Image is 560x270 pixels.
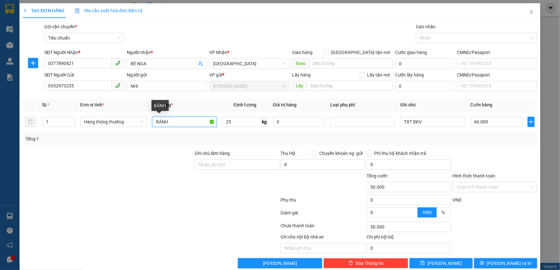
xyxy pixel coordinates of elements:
[474,258,537,268] button: printer[PERSON_NAME] và In
[262,117,268,127] span: kg
[43,16,71,21] strong: 1900 633 614
[528,119,534,124] span: plus
[127,71,207,78] div: Người gửi
[3,4,19,20] img: logo
[356,260,383,267] span: Xóa Thông tin
[48,33,120,43] span: Tiêu chuẩn
[470,102,493,107] span: Cước hàng
[49,23,81,30] span: VP Nhận: [GEOGRAPHIC_DATA]
[44,71,124,78] div: SĐT Người Gửi
[400,117,465,127] input: Ghi Chú
[75,8,142,13] span: Yêu cầu xuất hóa đơn điện tử
[213,59,286,68] span: Thủ Đức
[127,49,207,56] div: Người nhận
[323,258,408,268] button: deleteXóa Thông tin
[292,50,313,55] span: Giao hàng
[210,50,228,55] span: VP Nhận
[152,102,173,107] span: Tên hàng
[522,3,540,21] button: Close
[24,4,90,10] span: CTY TNHH DLVT TIẾN OANH
[349,261,353,266] span: delete
[398,99,468,111] th: Ghi chú
[273,117,325,127] input: 0
[307,81,393,91] input: Dọc đường
[395,81,455,91] input: Cước lấy hàng
[28,58,38,68] button: plus
[3,25,39,28] span: VP Gửi: [PERSON_NAME]
[152,117,217,127] input: VD: Bàn, Ghế
[195,151,230,156] label: Ghi chú đơn hàng
[49,32,91,36] span: ĐC: 266 Đồng Đen, P10, Q TB
[292,58,309,68] span: Giao
[309,58,393,68] input: Dọc đường
[263,260,297,267] span: [PERSON_NAME]
[480,261,484,266] span: printer
[395,59,455,69] input: Cước giao hàng
[115,60,120,66] span: phone
[292,72,311,77] span: Lấy hàng
[280,196,366,208] div: Phụ thu
[28,60,38,66] span: plus
[210,71,289,78] div: VP gửi
[329,49,393,56] span: [GEOGRAPHIC_DATA] tận nơi
[49,39,73,42] span: ĐT: 0935 882 082
[3,31,35,37] span: ĐC: Ngã 3 Easim ,[GEOGRAPHIC_DATA]
[151,100,169,111] div: BÁNH
[3,39,26,42] span: ĐT:0905 22 58 58
[366,173,388,178] span: Tổng cước
[75,8,80,14] img: icon
[44,49,124,56] div: SĐT Người Nhận
[423,210,432,215] span: VND
[366,233,451,243] div: Chi phí nội bộ
[452,197,461,203] span: VND
[280,243,365,253] input: Nhập ghi chú
[42,102,47,107] span: SL
[80,102,104,107] span: Đơn vị tính
[420,261,425,266] span: save
[25,11,89,15] strong: NHẬN HÀNG NHANH - GIAO TỐC HÀNH
[292,81,307,91] span: Lấy
[452,173,495,178] label: Hình thức thanh toán
[234,102,256,107] span: Định lượng
[442,210,445,215] span: %
[487,260,532,267] span: [PERSON_NAME] và In
[25,135,216,142] div: Tổng: 1
[280,233,365,243] div: Ghi chú nội bộ nhà xe
[238,258,323,268] button: [PERSON_NAME]
[213,81,286,91] span: Cư Kuin
[115,83,120,88] span: phone
[317,150,365,157] span: Chuyển khoản ng. gửi
[427,260,462,267] span: [PERSON_NAME]
[84,117,143,127] span: Hàng thông thường
[528,117,535,127] button: plus
[280,151,295,156] span: Thu Hộ
[395,50,427,55] label: Cước giao hàng
[195,159,280,170] input: Ghi chú đơn hàng
[328,99,398,111] th: Loại phụ phí
[273,102,297,107] span: Giá trị hàng
[416,24,435,29] label: Gán nhãn
[457,71,537,78] div: CMND/Passport
[44,24,77,29] span: Gói vận chuyển
[14,44,82,49] span: ----------------------------------------------
[280,209,366,221] div: Giảm giá
[365,71,393,78] span: Lấy tận nơi
[25,117,36,127] button: delete
[372,150,429,157] span: Phí thu hộ khách nhận trả
[409,258,473,268] button: save[PERSON_NAME]
[198,61,203,66] span: user-add
[529,9,534,14] span: close
[280,222,366,233] div: Chưa thanh toán
[457,49,537,56] div: CMND/Passport
[23,8,27,13] span: plus
[395,72,424,77] label: Cước lấy hàng
[23,8,65,13] span: TẠO ĐƠN HÀNG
